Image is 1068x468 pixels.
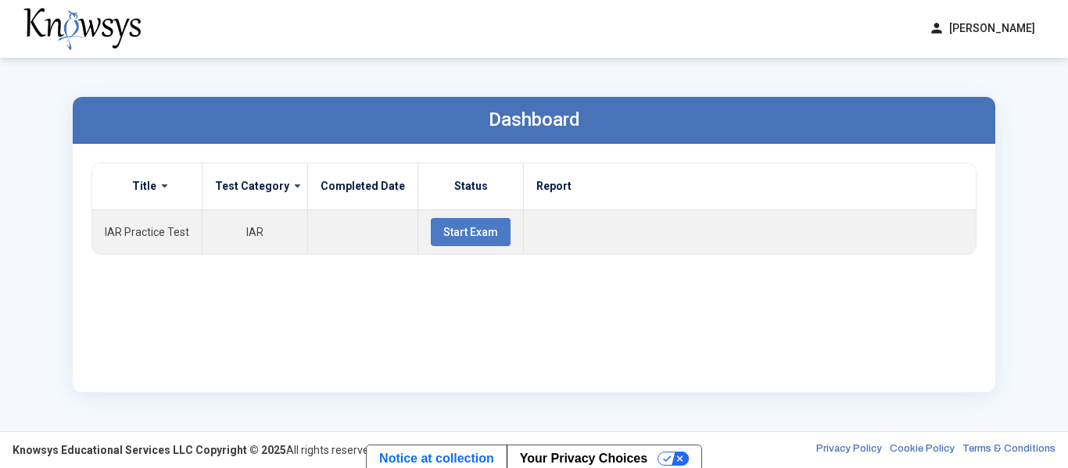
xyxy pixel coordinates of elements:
[202,209,308,254] td: IAR
[13,444,286,456] strong: Knowsys Educational Services LLC Copyright © 2025
[418,163,524,210] th: Status
[215,179,289,193] label: Test Category
[321,179,405,193] label: Completed Date
[13,442,378,458] div: All rights reserved.
[132,179,156,193] label: Title
[92,209,202,254] td: IAR Practice Test
[23,8,141,50] img: knowsys-logo.png
[443,226,498,238] span: Start Exam
[524,163,977,210] th: Report
[489,109,580,130] label: Dashboard
[816,442,882,458] a: Privacy Policy
[431,218,511,246] button: Start Exam
[919,16,1045,41] button: person[PERSON_NAME]
[962,442,1055,458] a: Terms & Conditions
[890,442,955,458] a: Cookie Policy
[929,20,944,37] span: person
